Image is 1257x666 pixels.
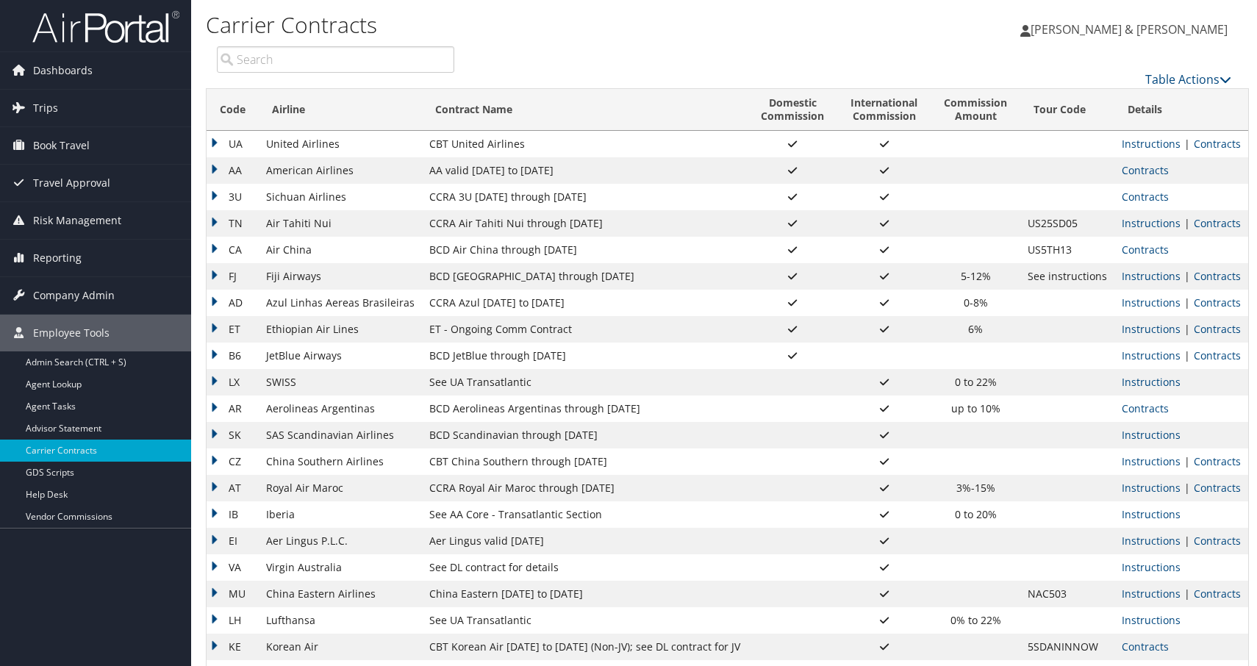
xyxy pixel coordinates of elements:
[1020,634,1114,660] td: 5SDANINNOW
[259,607,422,634] td: Lufthansa
[207,581,259,607] td: MU
[422,554,748,581] td: See DL contract for details
[259,554,422,581] td: Virgin Australia
[259,581,422,607] td: China Eastern Airlines
[207,422,259,448] td: SK
[1122,322,1181,336] a: View Ticketing Instructions
[207,316,259,343] td: ET
[1122,243,1169,257] a: View Contracts
[422,131,748,157] td: CBT United Airlines
[207,263,259,290] td: FJ
[1181,296,1194,309] span: |
[1122,560,1181,574] a: View Ticketing Instructions
[1031,21,1228,37] span: [PERSON_NAME] & [PERSON_NAME]
[1194,216,1241,230] a: View Contracts
[1145,71,1231,87] a: Table Actions
[1020,210,1114,237] td: US25SD05
[207,184,259,210] td: 3U
[1020,263,1114,290] td: See instructions
[1122,375,1181,389] a: View Ticketing Instructions
[259,237,422,263] td: Air China
[931,263,1020,290] td: 5-12%
[33,202,121,239] span: Risk Management
[1181,587,1194,601] span: |
[1194,137,1241,151] a: View Contracts
[422,157,748,184] td: AA valid [DATE] to [DATE]
[1114,89,1248,131] th: Details: activate to sort column ascending
[931,89,1020,131] th: CommissionAmount: activate to sort column ascending
[422,89,748,131] th: Contract Name: activate to sort column ascending
[1020,89,1114,131] th: Tour Code: activate to sort column ascending
[1181,216,1194,230] span: |
[207,554,259,581] td: VA
[259,501,422,528] td: Iberia
[1181,481,1194,495] span: |
[748,89,837,131] th: DomesticCommission: activate to sort column descending
[259,157,422,184] td: American Airlines
[422,210,748,237] td: CCRA Air Tahiti Nui through [DATE]
[259,89,422,131] th: Airline: activate to sort column ascending
[1122,428,1181,442] a: View Ticketing Instructions
[1122,401,1169,415] a: View Contracts
[422,607,748,634] td: See UA Transatlantic
[1181,454,1194,468] span: |
[259,290,422,316] td: Azul Linhas Aereas Brasileiras
[931,475,1020,501] td: 3%-15%
[422,237,748,263] td: BCD Air China through [DATE]
[1020,581,1114,607] td: NAC503
[1194,269,1241,283] a: View Contracts
[33,277,115,314] span: Company Admin
[1181,348,1194,362] span: |
[259,369,422,395] td: SWISS
[259,316,422,343] td: Ethiopian Air Lines
[1020,237,1114,263] td: US5TH13
[422,581,748,607] td: China Eastern [DATE] to [DATE]
[207,157,259,184] td: AA
[259,395,422,422] td: Aerolineas Argentinas
[1122,587,1181,601] a: View Ticketing Instructions
[1020,7,1242,51] a: [PERSON_NAME] & [PERSON_NAME]
[207,501,259,528] td: IB
[422,343,748,369] td: BCD JetBlue through [DATE]
[259,131,422,157] td: United Airlines
[1122,163,1169,177] a: View Contracts
[259,422,422,448] td: SAS Scandinavian Airlines
[931,369,1020,395] td: 0 to 22%
[931,607,1020,634] td: 0% to 22%
[33,127,90,164] span: Book Travel
[1194,534,1241,548] a: View Contracts
[1194,348,1241,362] a: View Contracts
[259,343,422,369] td: JetBlue Airways
[32,10,179,44] img: airportal-logo.png
[1122,190,1169,204] a: View Contracts
[422,422,748,448] td: BCD Scandinavian through [DATE]
[422,369,748,395] td: See UA Transatlantic
[259,475,422,501] td: Royal Air Maroc
[1194,454,1241,468] a: View Contracts
[207,607,259,634] td: LH
[422,528,748,554] td: Aer Lingus valid [DATE]
[207,343,259,369] td: B6
[259,528,422,554] td: Aer Lingus P.L.C.
[422,448,748,475] td: CBT China Southern through [DATE]
[207,369,259,395] td: LX
[422,395,748,422] td: BCD Aerolineas Argentinas through [DATE]
[33,315,110,351] span: Employee Tools
[1122,454,1181,468] a: View Ticketing Instructions
[1122,507,1181,521] a: View Ticketing Instructions
[207,131,259,157] td: UA
[33,165,110,201] span: Travel Approval
[1122,640,1169,654] a: View Contracts
[259,210,422,237] td: Air Tahiti Nui
[422,263,748,290] td: BCD [GEOGRAPHIC_DATA] through [DATE]
[1181,534,1194,548] span: |
[422,290,748,316] td: CCRA Azul [DATE] to [DATE]
[259,263,422,290] td: Fiji Airways
[259,184,422,210] td: Sichuan Airlines
[422,501,748,528] td: See AA Core - Transatlantic Section
[1181,269,1194,283] span: |
[1122,296,1181,309] a: View Ticketing Instructions
[207,475,259,501] td: AT
[1122,137,1181,151] a: View Ticketing Instructions
[422,634,748,660] td: CBT Korean Air [DATE] to [DATE] (Non-JV); see DL contract for JV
